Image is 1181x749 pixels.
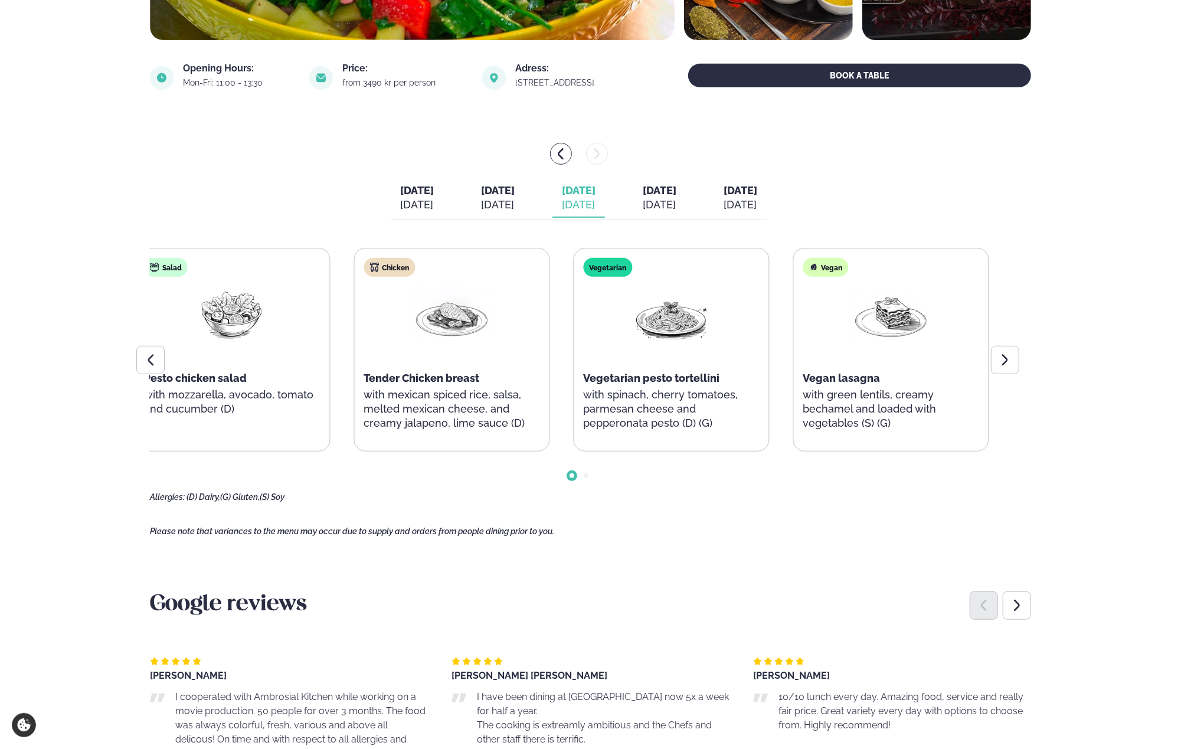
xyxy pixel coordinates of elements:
[183,78,295,87] div: Mon-Fri: 11:00 - 13:30
[220,492,260,502] span: (G) Gluten,
[187,492,220,502] span: (D) Dairy,
[633,179,686,218] button: [DATE] [DATE]
[970,591,998,620] div: Previous slide
[150,671,428,681] div: [PERSON_NAME]
[150,492,185,502] span: Allergies:
[477,690,729,718] p: I have been dining at [GEOGRAPHIC_DATA] now 5x a week for half a year.
[550,143,572,165] button: menu-btn-left
[778,691,1023,731] span: 10/10 lunch every day. Amazing food, service and really fair price. Great variety every day with ...
[584,473,588,478] span: Go to slide 2
[633,286,709,341] img: Spagetti.png
[1003,591,1031,620] div: Next slide
[643,184,676,197] span: [DATE]
[724,198,757,212] div: [DATE]
[364,258,415,277] div: Chicken
[515,64,627,73] div: Adress:
[803,258,849,277] div: Vegan
[724,184,757,197] span: [DATE]
[364,388,539,430] p: with mexican spiced rice, salsa, melted mexican cheese, and creamy jalapeno, lime sauce (D)
[414,286,489,341] img: Chicken-breast.png
[570,473,574,478] span: Go to slide 1
[150,66,174,90] img: image alt
[452,671,729,681] div: [PERSON_NAME] [PERSON_NAME]
[583,372,719,384] span: Vegetarian pesto tortellini
[562,184,596,197] span: [DATE]
[688,64,1031,87] button: BOOK A TABLE
[477,718,729,747] p: The cooking is extreamly ambitious and the Chefs and other staff there is terrific.
[753,671,1031,681] div: [PERSON_NAME]
[481,198,515,212] div: [DATE]
[809,263,819,272] img: Vegan.svg
[144,258,188,277] div: Salad
[150,591,1031,619] h3: Google reviews
[391,179,443,218] button: [DATE] [DATE]
[714,179,767,218] button: [DATE] [DATE]
[144,388,320,416] p: with mozzarella, avocado, tomato and cucumber (D)
[583,258,632,277] div: Vegetarian
[183,64,295,73] div: Opening Hours:
[194,286,270,341] img: Salad.png
[150,263,159,272] img: salad.svg
[853,286,929,341] img: Lasagna.png
[803,372,881,384] span: Vegan lasagna
[400,184,434,197] span: [DATE]
[482,66,506,90] img: image alt
[472,179,524,218] button: [DATE] [DATE]
[481,184,515,197] span: [DATE]
[803,388,979,430] p: with green lentils, creamy bechamel and loaded with vegetables (S) (G)
[150,526,554,536] span: Please note that variances to the menu may occur due to supply and orders from people dining prio...
[552,179,605,218] button: [DATE] [DATE]
[562,198,596,212] div: [DATE]
[643,198,676,212] div: [DATE]
[144,372,247,384] span: Pesto chicken salad
[364,372,479,384] span: Tender Chicken breast
[342,64,468,73] div: Price:
[369,263,379,272] img: chicken.svg
[260,492,284,502] span: (S) Soy
[515,76,627,90] a: link
[583,388,759,430] p: with spinach, cherry tomatoes, parmesan cheese and pepperonata pesto (D) (G)
[400,198,434,212] div: [DATE]
[342,78,468,87] div: from 3490 kr per person
[586,143,608,165] button: menu-btn-right
[12,713,36,737] a: Cookie settings
[309,66,333,90] img: image alt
